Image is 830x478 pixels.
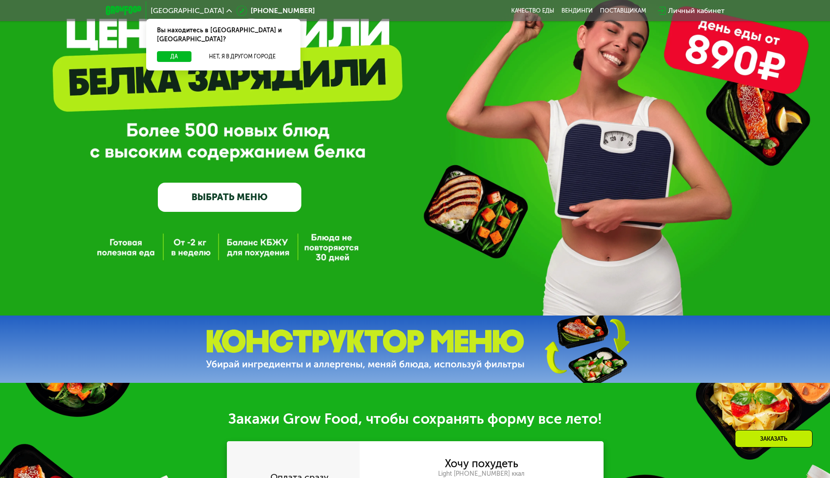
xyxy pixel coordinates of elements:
div: Light [PHONE_NUMBER] ккал [360,470,604,478]
a: ВЫБРАТЬ МЕНЮ [158,183,301,211]
a: Вендинги [561,7,593,14]
button: Нет, я в другом городе [195,51,290,62]
div: Заказать [735,430,813,447]
div: Вы находитесь в [GEOGRAPHIC_DATA] и [GEOGRAPHIC_DATA]? [146,19,300,51]
a: Качество еды [511,7,554,14]
div: поставщикам [600,7,646,14]
button: Да [157,51,191,62]
a: [PHONE_NUMBER] [236,5,315,16]
div: Хочу похудеть [445,459,518,469]
div: Личный кабинет [668,5,725,16]
span: [GEOGRAPHIC_DATA] [151,7,224,14]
